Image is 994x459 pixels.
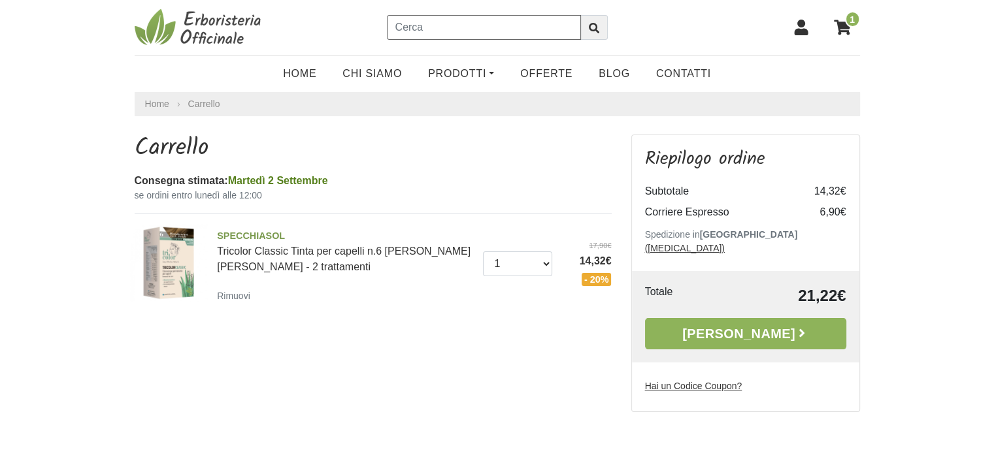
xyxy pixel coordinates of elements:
[135,189,612,202] small: se ordini entro lunedì alle 12:00
[270,61,329,87] a: Home
[794,202,846,223] td: 6,90€
[387,15,581,40] input: Cerca
[645,379,742,393] label: Hai un Codice Coupon?
[188,99,220,109] a: Carrello
[645,243,725,253] a: ([MEDICAL_DATA])
[645,148,846,170] h3: Riepilogo ordine
[217,229,473,244] span: SPECCHIASOL
[217,229,473,272] a: SPECCHIASOLTricolor Classic Tinta per capelli n.6 [PERSON_NAME] [PERSON_NAME] - 2 trattamenti
[645,228,846,255] p: Spedizione in
[228,175,328,186] span: Martedì 2 Settembre
[130,224,208,302] img: Tricolor Classic Tinta per capelli n.6 Biondo scuro - 2 trattamenti
[643,61,724,87] a: Contatti
[645,202,794,223] td: Corriere Espresso
[645,181,794,202] td: Subtotale
[562,240,612,251] del: 17,90€
[329,61,415,87] a: Chi Siamo
[845,11,860,27] span: 1
[562,253,612,269] span: 14,32€
[135,8,265,47] img: Erboristeria Officinale
[135,135,612,163] h1: Carrello
[794,181,846,202] td: 14,32€
[135,92,860,116] nav: breadcrumb
[145,97,169,111] a: Home
[415,61,507,87] a: Prodotti
[719,284,846,308] td: 21,22€
[586,61,643,87] a: Blog
[645,284,719,308] td: Totale
[645,318,846,349] a: [PERSON_NAME]
[827,11,860,44] a: 1
[582,273,612,286] span: - 20%
[135,173,612,189] div: Consegna stimata:
[217,291,250,301] small: Rimuovi
[217,287,256,304] a: Rimuovi
[645,381,742,391] u: Hai un Codice Coupon?
[700,229,798,240] b: [GEOGRAPHIC_DATA]
[507,61,586,87] a: OFFERTE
